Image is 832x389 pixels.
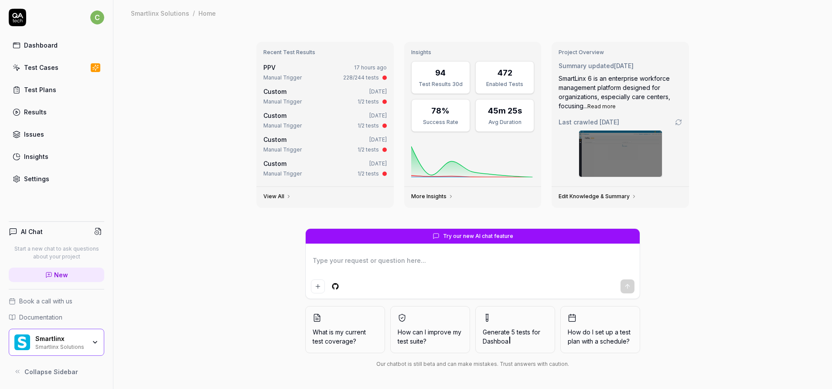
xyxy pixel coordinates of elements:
span: Custom [263,160,286,167]
div: Avg Duration [481,118,529,126]
h3: Insights [411,49,535,56]
a: Settings [9,170,104,187]
button: How can I improve my test suite? [390,306,470,353]
span: New [54,270,68,279]
div: Smartlinx [35,335,86,343]
button: Read more [587,103,616,110]
a: Go to crawling settings [675,119,682,126]
a: Custom[DATE]Manual Trigger1/2 tests [262,109,389,131]
a: View All [263,193,291,200]
button: Smartlinx LogoSmartlinxSmartlinx Solutions [9,329,104,356]
a: Issues [9,126,104,143]
span: Generate 5 tests for [483,327,548,346]
span: Dashboa [483,337,508,345]
div: Test Plans [24,85,56,94]
div: Manual Trigger [263,122,302,130]
span: Book a call with us [19,296,72,306]
div: Manual Trigger [263,74,302,82]
div: 78% [431,105,450,117]
div: Insights [24,152,48,161]
div: Test Cases [24,63,58,72]
span: Last crawled [559,117,619,127]
div: Home [198,9,216,17]
span: SmartLinx 6 is an enterprise workforce management platform designed for organizations, especially... [559,75,670,110]
span: What is my current test coverage? [313,327,378,346]
button: What is my current test coverage? [305,306,385,353]
img: Smartlinx Logo [14,334,30,350]
button: c [90,9,104,26]
div: Smartlinx Solutions [35,343,86,350]
a: Documentation [9,313,104,322]
a: PPV [263,64,276,71]
button: Generate 5 tests forDashboa [475,306,555,353]
span: How do I set up a test plan with a schedule? [568,327,633,346]
div: Smartlinx Solutions [131,9,189,17]
h4: AI Chat [21,227,43,236]
button: How do I set up a test plan with a schedule? [560,306,640,353]
h3: Project Overview [559,49,682,56]
a: Edit Knowledge & Summary [559,193,637,200]
a: Test Plans [9,81,104,98]
div: 1/2 tests [358,98,379,106]
a: Test Cases [9,59,104,76]
div: 1/2 tests [358,170,379,178]
div: 45m 25s [488,105,522,117]
a: Book a call with us [9,296,104,306]
div: Manual Trigger [263,170,302,178]
img: Screenshot [579,131,662,177]
button: Collapse Sidebar [9,363,104,380]
time: [DATE] [600,118,619,126]
time: [DATE] [369,88,387,95]
div: Dashboard [24,41,58,50]
h3: Recent Test Results [263,49,387,56]
time: [DATE] [369,136,387,143]
div: Our chatbot is still beta and can make mistakes. Trust answers with caution. [305,360,640,368]
time: [DATE] [614,62,634,69]
div: 472 [498,67,512,79]
div: 1/2 tests [358,146,379,154]
div: Test Results 30d [417,80,464,88]
a: Insights [9,148,104,165]
a: Results [9,103,104,120]
a: Custom[DATE]Manual Trigger1/2 tests [262,157,389,179]
time: [DATE] [369,112,387,119]
div: 1/2 tests [358,122,379,130]
div: Enabled Tests [481,80,529,88]
div: Results [24,107,47,117]
div: 228/244 tests [343,74,379,82]
a: More Insights [411,193,454,200]
a: Custom[DATE]Manual Trigger1/2 tests [262,85,389,107]
span: Custom [263,136,286,143]
span: How can I improve my test suite? [398,327,463,346]
div: 94 [435,67,446,79]
span: Collapse Sidebar [24,367,78,376]
a: Custom[DATE]Manual Trigger1/2 tests [262,133,389,155]
a: Dashboard [9,37,104,54]
div: Success Rate [417,118,464,126]
div: Settings [24,174,49,183]
div: Issues [24,130,44,139]
span: Summary updated [559,62,614,69]
button: Add attachment [311,279,325,293]
span: Custom [263,112,286,119]
a: New [9,268,104,282]
span: c [90,10,104,24]
span: Custom [263,88,286,95]
div: Manual Trigger [263,146,302,154]
span: Documentation [19,313,62,322]
time: [DATE] [369,160,387,167]
span: Try our new AI chat feature [443,232,513,240]
div: Manual Trigger [263,98,302,106]
p: Start a new chat to ask questions about your project [9,245,104,261]
div: / [193,9,195,17]
a: PPV17 hours agoManual Trigger228/244 tests [262,61,389,83]
time: 17 hours ago [354,64,387,71]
